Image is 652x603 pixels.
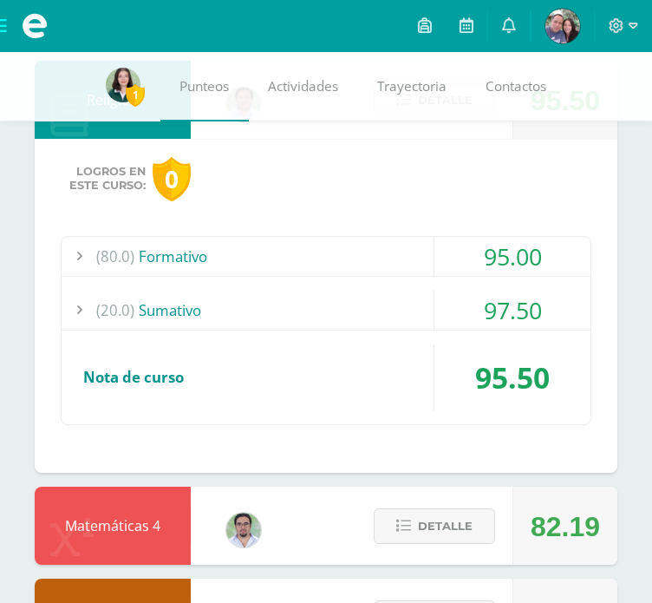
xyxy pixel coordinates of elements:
[486,77,546,95] span: Contactos
[374,508,495,544] button: Detalle
[434,291,590,330] div: 97.50
[434,237,590,276] div: 95.00
[153,157,191,201] div: 0
[377,77,447,95] span: Trayectoria
[35,487,191,565] div: Matemáticas 4
[358,52,466,121] a: Trayectoria
[160,52,249,121] a: Punteos
[69,165,146,193] span: Logros en este curso:
[179,77,229,95] span: Punteos
[62,291,590,330] div: Sumativo
[226,513,261,547] img: 00229b7027b55c487e096d516d4a36c4.png
[249,52,358,121] a: Actividades
[434,344,590,410] div: 95.50
[96,237,134,276] span: (80.0)
[466,52,566,121] a: Contactos
[96,291,134,330] span: (20.0)
[83,367,184,387] span: Nota de curso
[545,9,580,43] img: b381bdac4676c95086dea37a46e4db4c.png
[62,237,590,276] div: Formativo
[268,77,338,95] span: Actividades
[418,510,473,542] span: Detalle
[126,84,145,106] span: 1
[531,488,600,566] div: 82.19
[106,68,140,102] img: 940732262a89b93a7d0a17d4067dc8e0.png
